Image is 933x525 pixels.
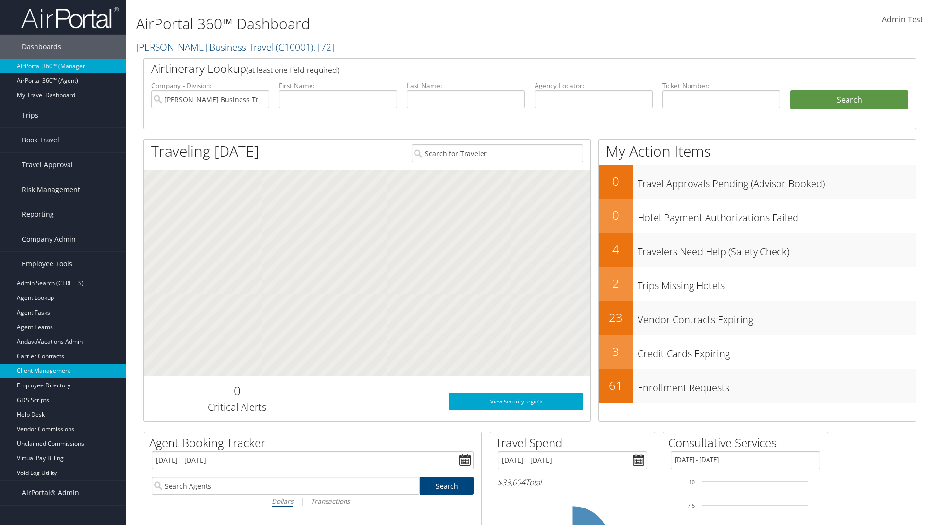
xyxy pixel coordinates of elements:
[599,301,916,335] a: 23Vendor Contracts Expiring
[599,141,916,161] h1: My Action Items
[152,495,474,507] div: |
[22,153,73,177] span: Travel Approval
[151,383,323,399] h2: 0
[638,240,916,259] h3: Travelers Need Help (Safety Check)
[22,35,61,59] span: Dashboards
[149,435,481,451] h2: Agent Booking Tracker
[495,435,655,451] h2: Travel Spend
[22,103,38,127] span: Trips
[21,6,119,29] img: airportal-logo.png
[151,81,269,90] label: Company - Division:
[638,376,916,395] h3: Enrollment Requests
[599,207,633,224] h2: 0
[882,14,923,25] span: Admin Test
[599,165,916,199] a: 0Travel Approvals Pending (Advisor Booked)
[22,177,80,202] span: Risk Management
[599,369,916,403] a: 61Enrollment Requests
[638,206,916,225] h3: Hotel Payment Authorizations Failed
[599,173,633,190] h2: 0
[279,81,397,90] label: First Name:
[599,233,916,267] a: 4Travelers Need Help (Safety Check)
[152,477,420,495] input: Search Agents
[22,128,59,152] span: Book Travel
[498,477,525,488] span: $33,004
[599,267,916,301] a: 2Trips Missing Hotels
[449,393,583,410] a: View SecurityLogic®
[599,275,633,292] h2: 2
[246,65,339,75] span: (at least one field required)
[599,335,916,369] a: 3Credit Cards Expiring
[790,90,908,110] button: Search
[599,199,916,233] a: 0Hotel Payment Authorizations Failed
[599,241,633,258] h2: 4
[535,81,653,90] label: Agency Locator:
[689,479,695,485] tspan: 10
[638,274,916,293] h3: Trips Missing Hotels
[22,252,72,276] span: Employee Tools
[276,40,313,53] span: ( C10001 )
[22,481,79,505] span: AirPortal® Admin
[599,343,633,360] h2: 3
[599,377,633,394] h2: 61
[151,401,323,414] h3: Critical Alerts
[638,342,916,361] h3: Credit Cards Expiring
[412,144,583,162] input: Search for Traveler
[136,40,334,53] a: [PERSON_NAME] Business Travel
[151,141,259,161] h1: Traveling [DATE]
[599,309,633,326] h2: 23
[22,227,76,251] span: Company Admin
[22,202,54,227] span: Reporting
[313,40,334,53] span: , [ 72 ]
[882,5,923,35] a: Admin Test
[311,496,350,506] i: Transactions
[498,477,647,488] h6: Total
[272,496,293,506] i: Dollars
[638,172,916,191] h3: Travel Approvals Pending (Advisor Booked)
[407,81,525,90] label: Last Name:
[136,14,661,34] h1: AirPortal 360™ Dashboard
[668,435,828,451] h2: Consultative Services
[662,81,780,90] label: Ticket Number:
[688,503,695,508] tspan: 7.5
[638,308,916,327] h3: Vendor Contracts Expiring
[420,477,474,495] a: Search
[151,60,844,77] h2: Airtinerary Lookup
